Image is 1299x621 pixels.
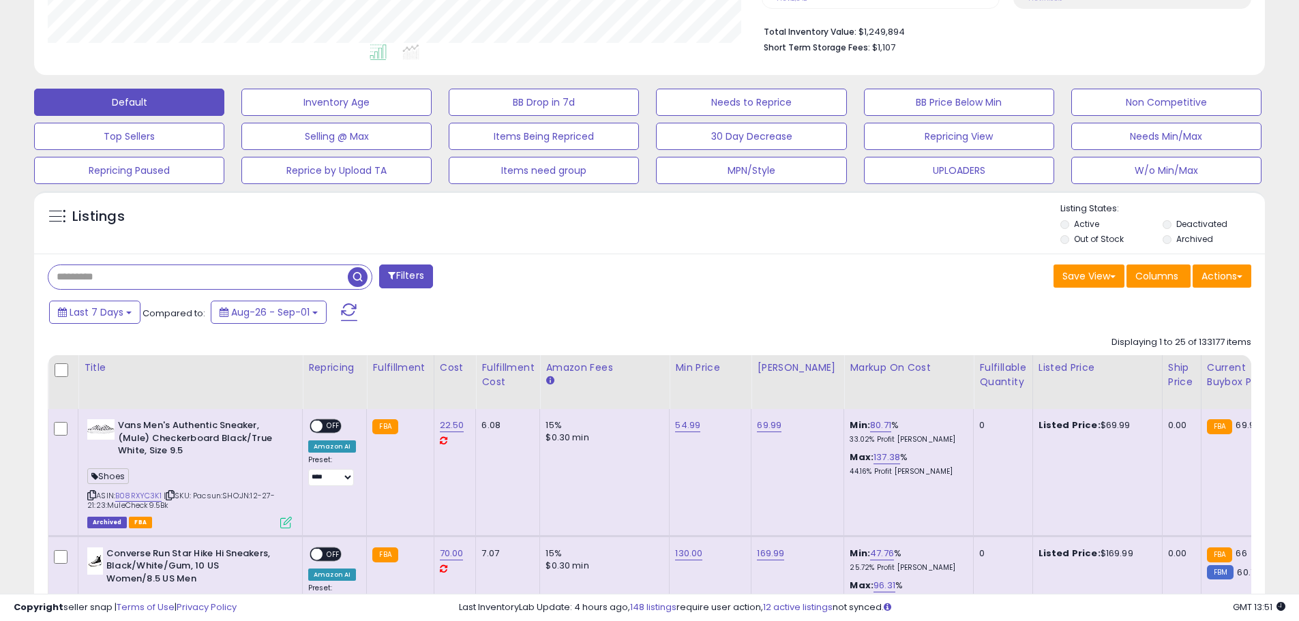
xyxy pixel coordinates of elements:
button: Save View [1054,264,1124,288]
div: 0 [979,547,1021,560]
div: 0.00 [1168,419,1191,431]
b: Listed Price: [1039,419,1101,431]
button: W/o Min/Max [1071,157,1261,184]
div: $169.99 [1039,547,1152,560]
div: Fulfillable Quantity [979,361,1026,389]
div: Last InventoryLab Update: 4 hours ago, require user action, not synced. [459,601,1285,614]
a: 69.99 [757,419,781,432]
a: 169.99 [757,547,784,560]
button: BB Drop in 7d [449,89,639,116]
button: Needs to Reprice [656,89,846,116]
div: [PERSON_NAME] [757,361,838,375]
div: seller snap | | [14,601,237,614]
div: 7.07 [481,547,529,560]
b: Max: [850,579,874,592]
span: OFF [323,548,344,560]
span: 66 [1236,547,1246,560]
button: Aug-26 - Sep-01 [211,301,327,324]
div: Repricing [308,361,361,375]
a: 137.38 [874,451,900,464]
h5: Listings [72,207,125,226]
p: 44.16% Profit [PERSON_NAME] [850,467,963,476]
small: FBA [1207,547,1232,562]
div: Amazon Fees [546,361,663,375]
button: Needs Min/Max [1071,123,1261,150]
div: Listed Price [1039,361,1156,375]
th: The percentage added to the cost of goods (COGS) that forms the calculator for Min & Max prices. [844,355,974,409]
span: Aug-26 - Sep-01 [231,305,310,319]
b: Max: [850,451,874,464]
button: MPN/Style [656,157,846,184]
b: Min: [850,547,870,560]
div: 15% [546,419,659,431]
p: Listing States: [1060,202,1265,215]
b: Listed Price: [1039,547,1101,560]
a: 12 active listings [763,601,833,614]
span: Compared to: [143,307,205,320]
div: $69.99 [1039,419,1152,431]
div: $0.30 min [546,560,659,572]
a: 96.31 [874,579,895,592]
label: Active [1074,218,1099,230]
span: Columns [1135,269,1178,283]
button: Items Being Repriced [449,123,639,150]
span: Shoes [87,468,129,484]
button: Top Sellers [34,123,224,150]
div: Ship Price [1168,361,1195,389]
button: UPLOADERS [864,157,1054,184]
small: Amazon Fees. [546,375,554,387]
span: | SKU: Pacsun:SHO:JN:12-27-21:23:MuleCheck9.5Bk [87,490,275,511]
span: 2025-09-9 13:51 GMT [1233,601,1285,614]
b: Vans Men's Authentic Sneaker, (Mule) Checkerboard Black/True White, Size 9.5 [118,419,284,461]
a: 80.71 [870,419,891,432]
a: 54.99 [675,419,700,432]
p: 33.02% Profit [PERSON_NAME] [850,435,963,444]
b: Min: [850,419,870,431]
b: Total Inventory Value: [764,26,856,37]
li: $1,249,894 [764,22,1241,39]
a: 70.00 [440,547,464,560]
div: Fulfillment [372,361,428,375]
button: Reprice by Upload TA [241,157,432,184]
div: Displaying 1 to 25 of 133177 items [1111,336,1251,349]
span: Listings that have been deleted from Seller Central [87,517,127,528]
div: Preset: [308,455,356,486]
div: Amazon AI [308,440,356,453]
a: 47.76 [870,547,894,560]
div: Amazon AI [308,569,356,581]
a: B08RXYC3K1 [115,490,162,502]
span: OFF [323,421,344,432]
div: Markup on Cost [850,361,968,375]
label: Deactivated [1176,218,1227,230]
div: % [850,547,963,573]
img: 31hP74n-8+L._SL40_.jpg [87,419,115,440]
a: Terms of Use [117,601,175,614]
button: Repricing Paused [34,157,224,184]
label: Archived [1176,233,1213,245]
label: Out of Stock [1074,233,1124,245]
a: 22.50 [440,419,464,432]
b: Short Term Storage Fees: [764,42,870,53]
div: 15% [546,547,659,560]
img: 31VmLBpl3aL._SL40_.jpg [87,547,103,575]
div: Title [84,361,297,375]
button: 30 Day Decrease [656,123,846,150]
button: Default [34,89,224,116]
div: 0 [979,419,1021,431]
p: 25.72% Profit [PERSON_NAME] [850,563,963,573]
div: % [850,451,963,476]
small: FBM [1207,565,1234,579]
button: Non Competitive [1071,89,1261,116]
button: Items need group [449,157,639,184]
small: FBA [372,419,398,434]
button: Columns [1126,264,1191,288]
span: 69.99 [1236,419,1260,431]
b: Converse Run Star Hike Hi Sneakers, Black/White/Gum, 10 US Women/8.5 US Men [106,547,272,589]
div: 6.08 [481,419,529,431]
div: Current Buybox Price [1207,361,1277,389]
span: FBA [129,517,152,528]
strong: Copyright [14,601,63,614]
button: BB Price Below Min [864,89,1054,116]
div: % [850,419,963,444]
button: Filters [379,264,432,288]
